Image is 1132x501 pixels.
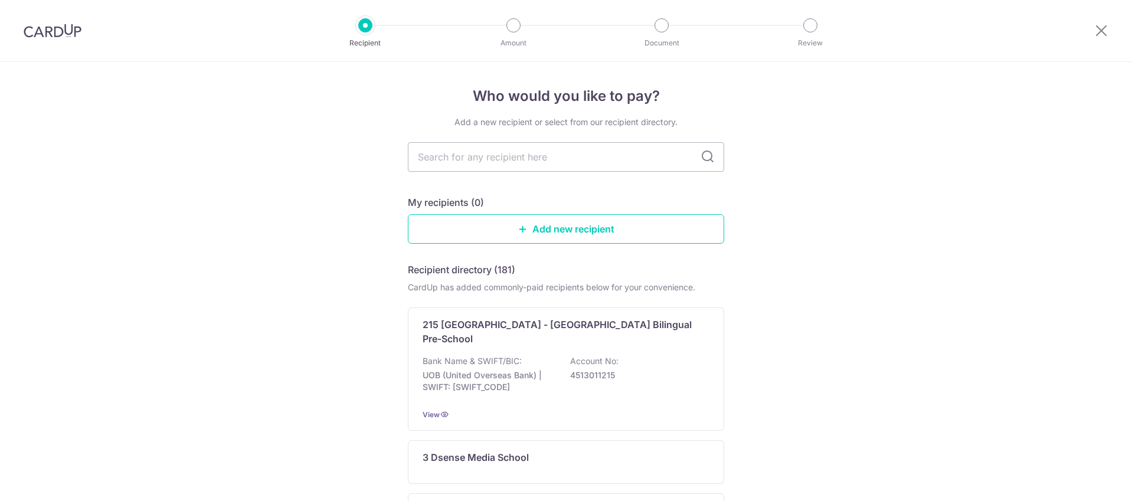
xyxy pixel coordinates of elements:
[408,86,724,107] h4: Who would you like to pay?
[24,24,81,38] img: CardUp
[570,355,619,367] p: Account No:
[408,142,724,172] input: Search for any recipient here
[470,37,557,49] p: Amount
[423,317,695,346] p: 215 [GEOGRAPHIC_DATA] - [GEOGRAPHIC_DATA] Bilingual Pre-School
[423,369,555,393] p: UOB (United Overseas Bank) | SWIFT: [SWIFT_CODE]
[408,281,724,293] div: CardUp has added commonly-paid recipients below for your convenience.
[322,37,409,49] p: Recipient
[570,369,702,381] p: 4513011215
[408,116,724,128] div: Add a new recipient or select from our recipient directory.
[408,214,724,244] a: Add new recipient
[408,263,515,277] h5: Recipient directory (181)
[423,355,522,367] p: Bank Name & SWIFT/BIC:
[618,37,705,49] p: Document
[423,410,440,419] a: View
[408,195,484,209] h5: My recipients (0)
[423,450,529,464] p: 3 Dsense Media School
[767,37,854,49] p: Review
